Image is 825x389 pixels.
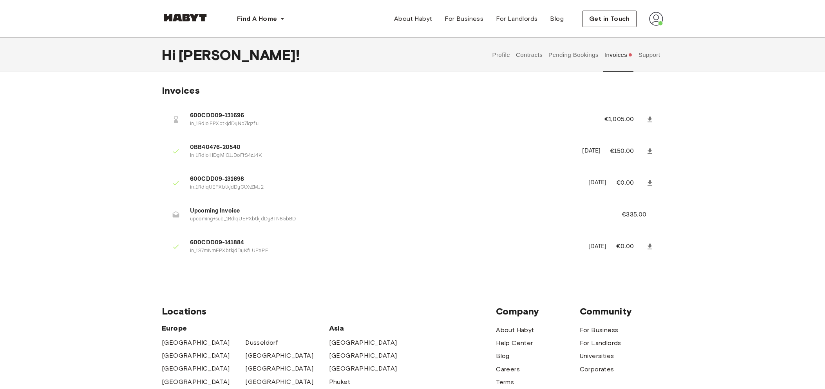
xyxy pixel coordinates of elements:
a: For Business [580,325,619,335]
span: Upcoming Invoice [190,207,603,216]
span: 600CDD09-131698 [190,175,579,184]
span: Find A Home [237,14,277,24]
img: Habyt [162,14,209,22]
a: Help Center [496,338,533,348]
a: [GEOGRAPHIC_DATA] [329,351,397,360]
span: Europe [162,324,329,333]
span: Blog [550,14,564,24]
p: [DATE] [583,147,601,156]
p: in_1RdIoIHDgMiG1JDoFfS4zJ4K [190,152,573,160]
span: Invoices [162,85,200,96]
a: For Business [439,11,490,27]
p: in_1RdIoiEPXbtkjdDyNb7lqzfu [190,120,586,128]
a: Dusseldorf [245,338,278,347]
p: €150.00 [610,147,644,156]
a: Blog [544,11,570,27]
a: For Landlords [490,11,544,27]
p: [DATE] [588,242,607,251]
a: Universities [580,351,614,361]
img: avatar [649,12,663,26]
a: Blog [496,351,510,361]
button: Support [637,38,661,72]
span: 0BB40476-20540 [190,143,573,152]
a: [GEOGRAPHIC_DATA] [245,377,313,387]
a: [GEOGRAPHIC_DATA] [329,364,397,373]
p: €0.00 [616,178,644,188]
span: 600CDD09-141884 [190,238,579,247]
span: Community [580,305,663,317]
span: [PERSON_NAME] ! [179,47,300,63]
a: Phuket [329,377,350,387]
a: Careers [496,365,520,374]
span: Company [496,305,579,317]
a: About Habyt [388,11,438,27]
a: About Habyt [496,325,534,335]
a: [GEOGRAPHIC_DATA] [162,364,230,373]
button: Pending Bookings [548,38,600,72]
a: [GEOGRAPHIC_DATA] [245,351,313,360]
a: [GEOGRAPHIC_DATA] [329,338,397,347]
button: Get in Touch [583,11,637,27]
button: Contracts [515,38,544,72]
span: Locations [162,305,496,317]
span: For Landlords [496,14,537,24]
button: Find A Home [231,11,291,27]
button: Profile [491,38,511,72]
button: Invoices [603,38,633,72]
span: For Business [445,14,484,24]
a: Corporates [580,365,614,374]
p: in_1RdIqUEPXbtkjdDyCtXvZMJ2 [190,184,579,191]
p: €335.00 [622,210,657,220]
a: [GEOGRAPHIC_DATA] [162,351,230,360]
a: [GEOGRAPHIC_DATA] [245,364,313,373]
span: Get in Touch [589,14,630,24]
p: upcoming+sub_1RdIqUEPXbtkjdDy8TN85bBD [190,216,603,223]
div: user profile tabs [489,38,663,72]
a: [GEOGRAPHIC_DATA] [162,377,230,387]
span: Asia [329,324,412,333]
p: €0.00 [616,242,644,251]
span: 600CDD09-131696 [190,111,586,120]
p: €1,005.00 [604,115,644,124]
p: in_1S7mNmEPXbtkjdDyKfLUPXPF [190,247,579,255]
span: Hi [162,47,179,63]
a: Terms [496,378,514,387]
a: [GEOGRAPHIC_DATA] [162,338,230,347]
p: [DATE] [588,178,607,187]
span: About Habyt [394,14,432,24]
a: For Landlords [580,338,621,348]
